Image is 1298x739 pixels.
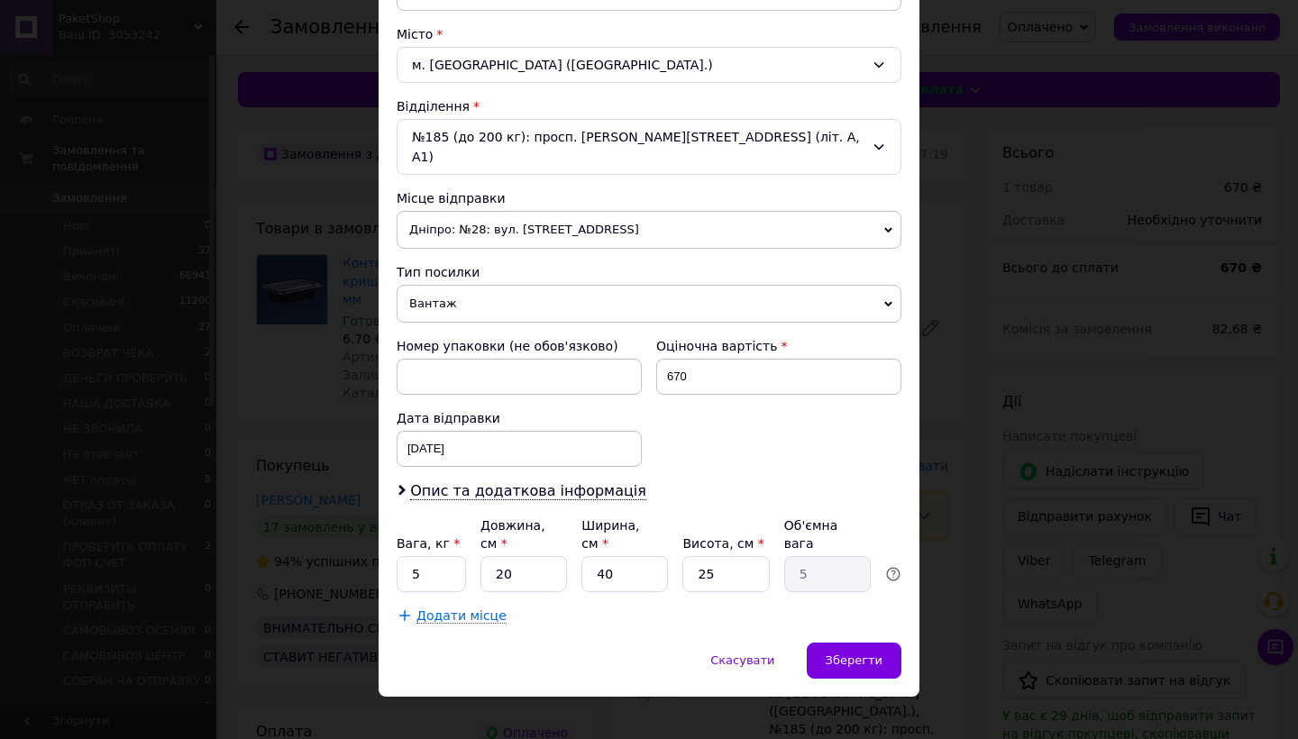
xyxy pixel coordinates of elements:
span: Місце відправки [397,191,506,205]
span: Скасувати [710,653,774,667]
div: м. [GEOGRAPHIC_DATA] ([GEOGRAPHIC_DATA].) [397,47,901,83]
span: Зберегти [826,653,882,667]
div: Місто [397,25,901,43]
div: №185 (до 200 кг): просп. [PERSON_NAME][STREET_ADDRESS] (літ. А, А1) [397,119,901,175]
div: Дата відправки [397,409,642,427]
div: Номер упаковки (не обов'язково) [397,337,642,355]
span: Дніпро: №28: вул. [STREET_ADDRESS] [397,211,901,249]
label: Вага, кг [397,536,460,551]
div: Об'ємна вага [784,516,871,552]
div: Оціночна вартість [656,337,901,355]
span: Опис та додаткова інформація [410,482,646,500]
div: Відділення [397,97,901,115]
label: Довжина, см [480,518,545,551]
label: Висота, см [682,536,763,551]
span: Тип посилки [397,265,480,279]
label: Ширина, см [581,518,639,551]
span: Вантаж [397,285,901,323]
span: Додати місце [416,608,507,624]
